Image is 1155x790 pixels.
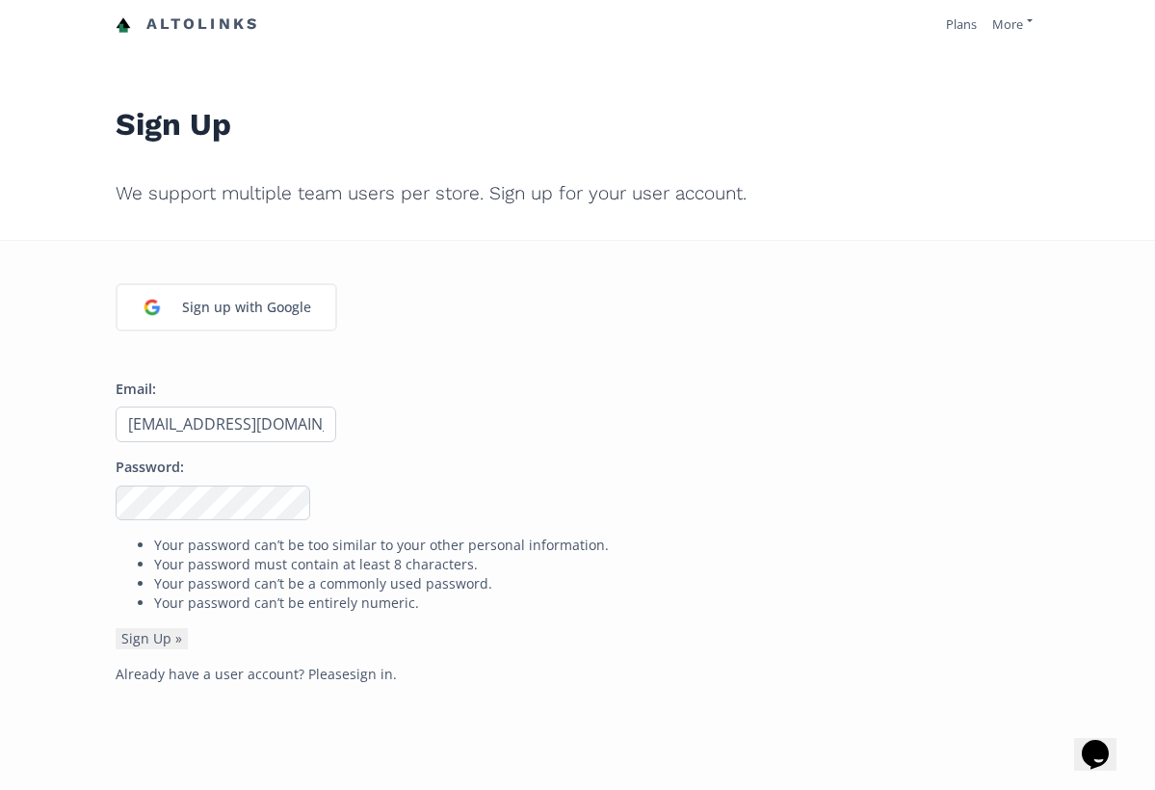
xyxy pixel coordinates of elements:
a: More [992,15,1032,33]
h1: Sign Up [116,64,1040,154]
a: Plans [946,15,977,33]
h2: We support multiple team users per store. Sign up for your user account. [116,170,1040,218]
a: Altolinks [116,9,260,40]
label: Password: [116,458,184,478]
input: Email address [116,407,336,442]
p: Already have a user account? Please . [116,665,1040,684]
div: Sign up with Google [172,287,321,328]
img: google_login_logo_184.png [132,287,172,328]
a: sign in [350,665,393,683]
li: Your password can’t be entirely numeric. [154,593,1040,613]
li: Your password can’t be too similar to your other personal information. [154,536,1040,555]
li: Your password must contain at least 8 characters. [154,555,1040,574]
label: Email: [116,380,156,400]
button: Sign Up » [116,628,188,649]
a: Sign up with Google [116,283,337,331]
img: favicon-32x32.png [116,17,131,33]
li: Your password can’t be a commonly used password. [154,574,1040,593]
iframe: chat widget [1074,713,1136,771]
